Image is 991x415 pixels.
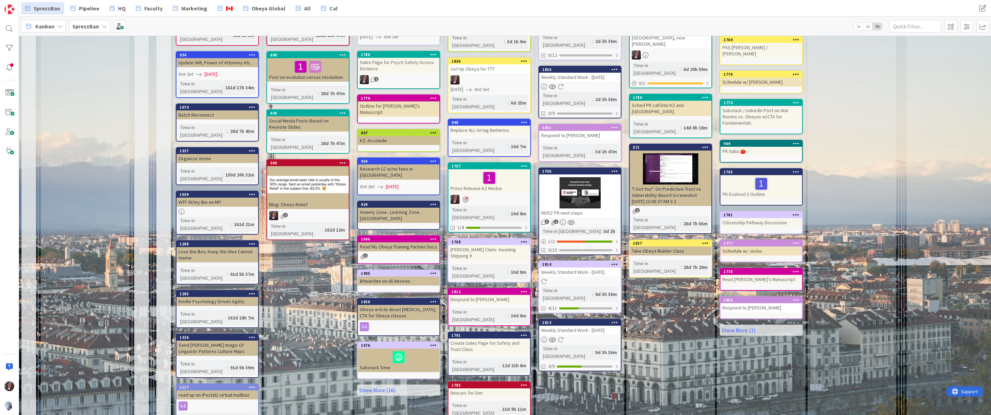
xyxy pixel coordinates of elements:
[267,160,349,166] div: 909
[176,191,258,207] div: 1039WTF W/my Bio on MI?
[542,262,621,267] div: 1814
[720,269,802,275] div: 1778
[629,144,712,234] a: 571"I Got You": On Predictive Trust vs Vulnerability-Based Screenshot [DATE] 10.05.07 AM 3 2Time ...
[319,90,347,97] div: 28d 7h 47m
[720,240,803,262] a: 1777Schedule w/ Jocko
[79,4,99,12] span: Pipeline
[632,216,681,231] div: Time in [GEOGRAPHIC_DATA]
[592,148,593,155] span: :
[363,253,368,258] span: 1
[448,289,530,295] div: 1812
[386,183,399,190] span: [DATE]
[554,219,558,224] span: 1
[358,277,439,286] div: Bitwarden on all devices
[267,110,349,132] div: 638Social Media Posts Based on Keynote Slides
[633,95,711,100] div: 1780
[179,80,222,95] div: Time in [GEOGRAPHIC_DATA]
[720,240,802,255] div: 1777Schedule w/ Jocko
[539,125,621,131] div: 1851
[538,261,621,313] a: 1814Weekly Standard Work - [DATE]Time in [GEOGRAPHIC_DATA]:9d 3h 36m4/11
[539,131,621,140] div: Respond to [PERSON_NAME]
[602,227,617,235] div: 5d 2h
[592,290,593,298] span: :
[181,4,207,12] span: Marketing
[213,2,237,15] a: 🇨🇦
[176,103,259,142] a: 1674Batch ReconnectTime in [GEOGRAPHIC_DATA]:28d 7h 43m
[267,52,349,58] div: 698
[541,92,592,107] div: Time in [GEOGRAPHIC_DATA]
[630,94,711,116] div: 1780Sched PR call btw KZ and [GEOGRAPHIC_DATA]
[548,246,557,254] span: 0/15
[633,145,711,150] div: 571
[541,287,592,302] div: Time in [GEOGRAPHIC_DATA]
[358,130,439,136] div: 807
[681,65,682,73] span: :
[681,263,682,271] span: :
[176,104,258,119] div: 1674Batch Reconnect
[720,212,802,227] div: 1781Citizenship Pathway Discussion
[176,247,258,262] div: Lose the Box, Keep the Idea Cannoli meme
[72,23,99,30] b: SprezzBan
[448,162,531,233] a: 1707Press Release KZ ModusTDTime in [GEOGRAPHIC_DATA]:10d 8m1/4
[457,224,464,231] span: 1/4
[270,53,349,57] div: 698
[358,236,439,242] div: 1046
[358,236,439,251] div: 1046Read My Obeya Training Partner Docs
[448,58,530,64] div: 1836
[180,148,258,153] div: 1337
[266,51,349,104] a: 698Post on evolution versus resolutionTime in [GEOGRAPHIC_DATA]:28d 7h 47m
[630,184,711,206] div: "I Got You": On Predictive Trust vs Vulnerability-Based Screenshot [DATE] 10.05.07 AM 3 2
[720,106,802,127] div: Substack / LinkedIn Post on War Rooms vs. Obeyas w/CTA for Fundamentals
[448,163,530,193] div: 1707Press Release KZ Modus
[630,79,711,88] div: 0/1
[720,169,802,199] div: 1705PK Evolved 3 Outline
[358,201,439,223] div: 929Anxiety Zone...Learning Zone...[GEOGRAPHIC_DATA]
[451,139,508,154] div: Time in [GEOGRAPHIC_DATA]
[889,20,941,33] input: Quick Filter...
[358,201,439,208] div: 929
[35,22,54,30] span: Kanban
[144,4,163,12] span: Faculty
[593,37,619,45] div: 2d 3h 36m
[304,4,311,12] span: All
[629,8,712,88] a: Social Media: [PERSON_NAME] Posts: Personal reflections (e.g., “We’ve always built humane systems...
[21,2,64,15] a: SprezzBan
[358,58,439,73] div: Sales Page for Psych Safety Across Distance
[224,171,256,179] div: 150d 20h 32m
[267,110,349,116] div: 638
[724,269,802,274] div: 1778
[539,261,621,268] div: 1814
[448,119,530,135] div: 948Replace ALL Airtag Batteries
[106,2,130,15] a: HQ
[509,143,528,150] div: 10d 7m
[34,4,60,12] span: SprezzBan
[720,43,802,58] div: PAS [PERSON_NAME] / [PERSON_NAME]
[720,211,803,234] a: 1781Citizenship Pathway Discussion
[4,4,14,14] img: Visit kanbanzone.com
[508,99,509,107] span: :
[317,2,342,15] a: Cal
[448,119,531,157] a: 948Replace ALL Airtag BatteriesTime in [GEOGRAPHIC_DATA]:10d 7m
[539,125,621,140] div: 1851Respond to [PERSON_NAME]
[539,237,621,246] div: 1/2
[267,52,349,82] div: 698Post on evolution versus resolution
[542,125,621,130] div: 1851
[509,99,528,107] div: 6d 25m
[720,71,802,78] div: 1770
[682,263,709,271] div: 28d 7h 29m
[448,58,530,73] div: 1836Set Up Obeya for TTT
[541,144,592,159] div: Time in [GEOGRAPHIC_DATA]
[452,59,530,64] div: 1836
[720,71,803,93] a: 1770Schedule w/ [PERSON_NAME]
[681,124,682,132] span: :
[228,127,256,135] div: 28d 7h 43m
[724,241,802,246] div: 1777
[541,227,601,235] div: Time in [GEOGRAPHIC_DATA]
[358,75,439,84] div: TD
[176,110,258,119] div: Batch Reconnect
[720,168,803,206] a: 1705PK Evolved 3 Outline
[724,37,802,42] div: 1769
[629,94,712,138] a: 1780Sched PR call btw KZ and [GEOGRAPHIC_DATA]Time in [GEOGRAPHIC_DATA]:14d 8h 18m
[720,36,803,65] a: 1769PAS [PERSON_NAME] / [PERSON_NAME]
[15,1,31,9] span: Support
